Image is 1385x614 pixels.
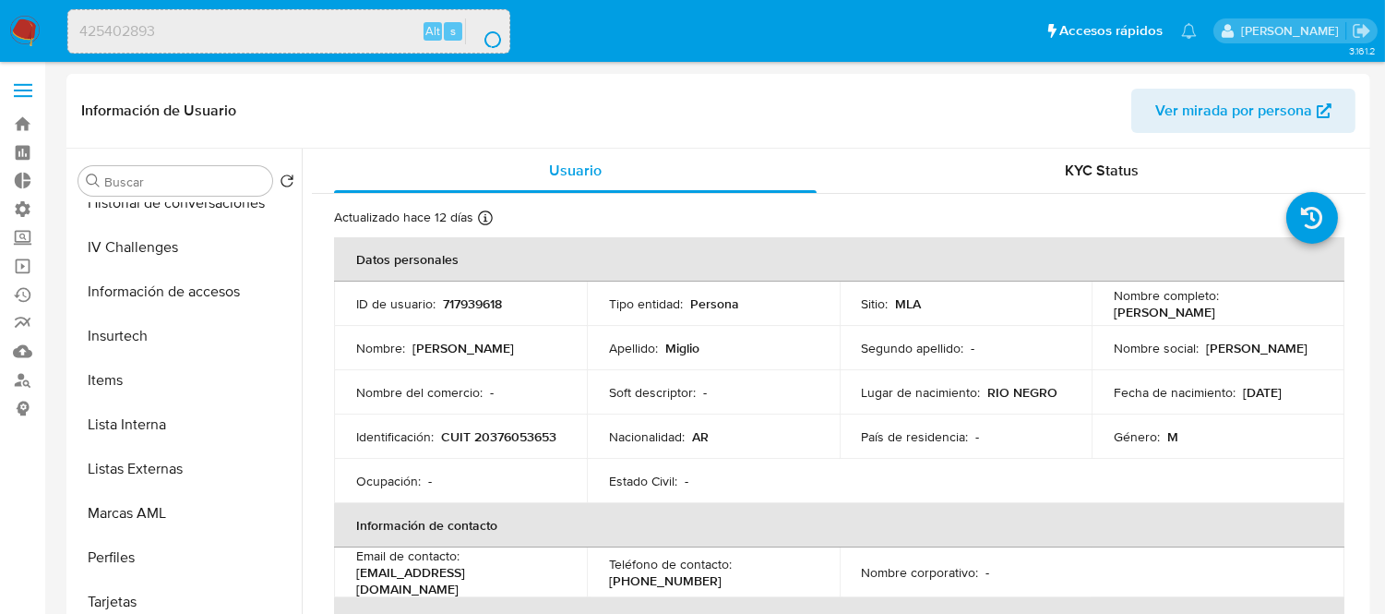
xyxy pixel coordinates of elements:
span: Usuario [549,160,602,181]
button: Información de accesos [71,270,302,314]
p: - [972,340,975,356]
th: Información de contacto [334,503,1344,548]
p: Identificación : [356,428,434,445]
p: - [986,564,990,581]
p: Email de contacto : [356,548,460,564]
button: Lista Interna [71,403,302,447]
p: Nombre completo : [1114,287,1219,304]
button: Marcas AML [71,491,302,536]
p: - [703,384,707,401]
p: Fecha de nacimiento : [1114,384,1236,401]
p: Estado Civil : [609,473,677,489]
button: Ver mirada por persona [1131,89,1355,133]
p: Nombre corporativo : [862,564,979,581]
p: [PERSON_NAME] [1114,304,1215,320]
p: M [1167,428,1178,445]
button: Historial de conversaciones [71,181,302,225]
p: Tipo entidad : [609,295,683,312]
p: [EMAIL_ADDRESS][DOMAIN_NAME] [356,564,557,597]
p: [PERSON_NAME] [1206,340,1307,356]
input: Buscar [104,174,265,190]
p: 717939618 [443,295,502,312]
input: Buscar usuario o caso... [68,19,509,43]
p: Teléfono de contacto : [609,556,732,572]
p: MLA [896,295,922,312]
p: - [490,384,494,401]
p: Lugar de nacimiento : [862,384,981,401]
a: Notificaciones [1181,23,1197,39]
p: - [685,473,688,489]
h1: Información de Usuario [81,102,236,120]
button: search-icon [465,18,503,44]
p: Miglio [665,340,699,356]
p: Segundo apellido : [862,340,964,356]
p: Apellido : [609,340,658,356]
button: Items [71,358,302,403]
p: - [976,428,980,445]
th: Datos personales [334,237,1344,282]
p: Nombre social : [1114,340,1199,356]
span: KYC Status [1066,160,1140,181]
span: Alt [425,22,440,40]
p: CUIT 20376053653 [441,428,556,445]
a: Salir [1352,21,1371,41]
button: IV Challenges [71,225,302,270]
p: Persona [690,295,739,312]
p: ID de usuario : [356,295,436,312]
button: Insurtech [71,314,302,358]
span: s [450,22,456,40]
p: País de residencia : [862,428,969,445]
button: Buscar [86,174,101,188]
button: Listas Externas [71,447,302,491]
p: Actualizado hace 12 días [334,209,473,226]
p: Género : [1114,428,1160,445]
p: [PHONE_NUMBER] [609,572,722,589]
span: Ver mirada por persona [1155,89,1312,133]
p: Nombre : [356,340,405,356]
button: Perfiles [71,536,302,580]
p: [DATE] [1243,384,1282,401]
p: zoe.breuer@mercadolibre.com [1241,22,1345,40]
p: Sitio : [862,295,889,312]
p: RIO NEGRO [988,384,1058,401]
p: Ocupación : [356,473,421,489]
p: [PERSON_NAME] [412,340,514,356]
p: AR [692,428,709,445]
p: Soft descriptor : [609,384,696,401]
p: Nacionalidad : [609,428,685,445]
span: Accesos rápidos [1059,21,1163,41]
button: Volver al orden por defecto [280,174,294,194]
p: - [428,473,432,489]
p: Nombre del comercio : [356,384,483,401]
